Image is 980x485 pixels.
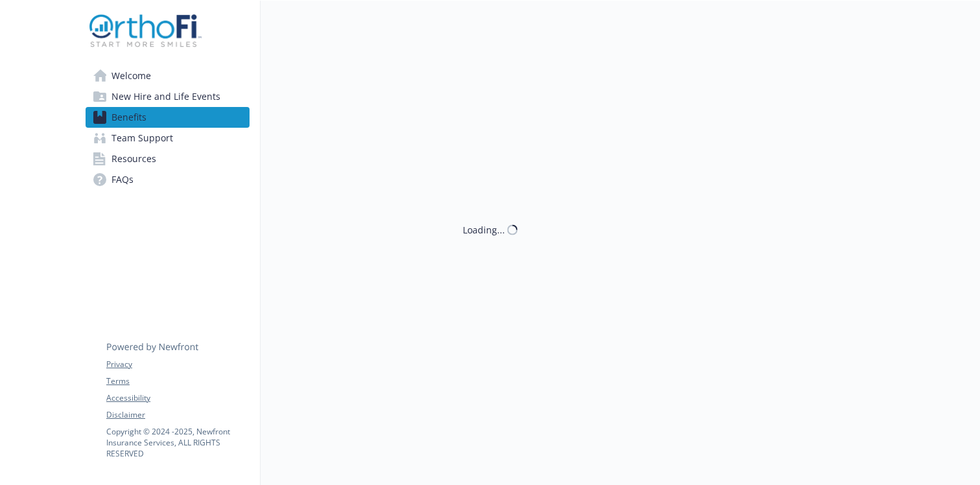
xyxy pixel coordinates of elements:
[111,86,220,107] span: New Hire and Life Events
[111,148,156,169] span: Resources
[86,169,250,190] a: FAQs
[106,426,249,459] p: Copyright © 2024 - 2025 , Newfront Insurance Services, ALL RIGHTS RESERVED
[106,375,249,387] a: Terms
[86,128,250,148] a: Team Support
[111,65,151,86] span: Welcome
[111,128,173,148] span: Team Support
[111,169,134,190] span: FAQs
[106,359,249,370] a: Privacy
[86,86,250,107] a: New Hire and Life Events
[86,65,250,86] a: Welcome
[106,409,249,421] a: Disclaimer
[111,107,146,128] span: Benefits
[106,392,249,404] a: Accessibility
[463,223,505,237] div: Loading...
[86,148,250,169] a: Resources
[86,107,250,128] a: Benefits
